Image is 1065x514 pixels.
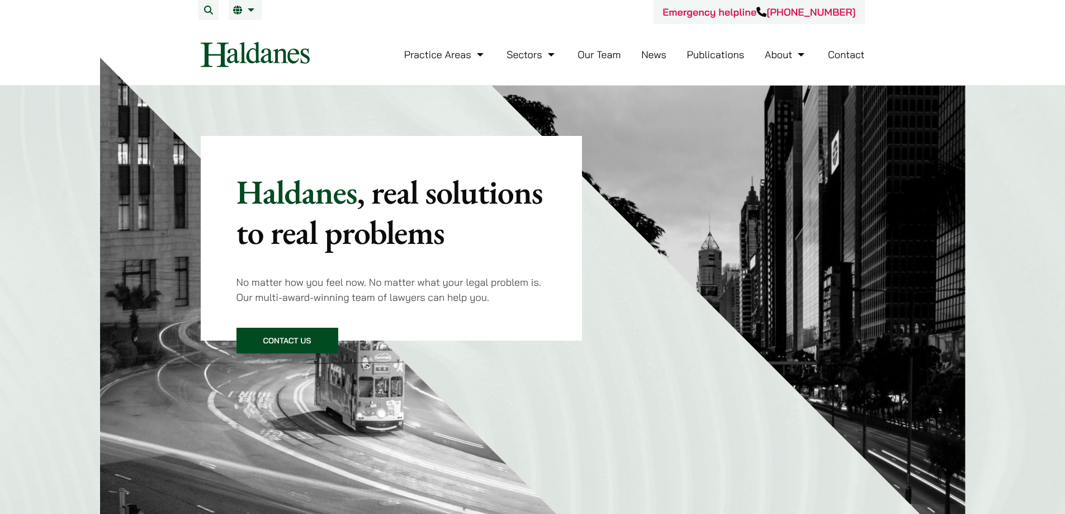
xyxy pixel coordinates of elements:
a: News [641,48,666,61]
mark: , real solutions to real problems [236,170,543,254]
a: Contact [828,48,865,61]
a: Emergency helpline[PHONE_NUMBER] [662,6,855,18]
p: No matter how you feel now. No matter what your legal problem is. Our multi-award-winning team of... [236,275,547,305]
img: Logo of Haldanes [201,42,310,67]
a: Contact Us [236,328,338,353]
p: Haldanes [236,172,547,252]
a: Our Team [578,48,621,61]
a: About [765,48,807,61]
a: Sectors [507,48,557,61]
a: Publications [687,48,745,61]
a: Practice Areas [404,48,486,61]
a: EN [233,6,257,15]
